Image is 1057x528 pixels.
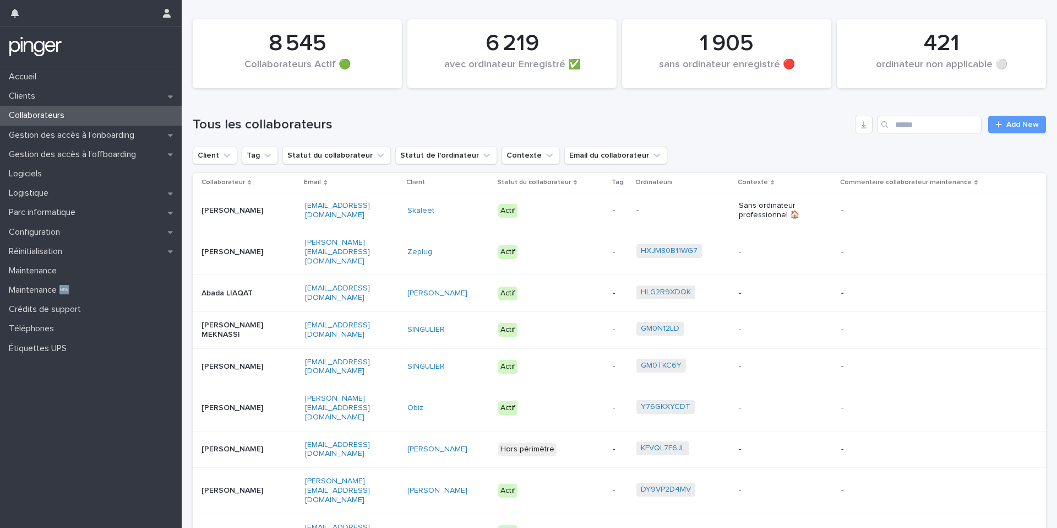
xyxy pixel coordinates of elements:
[641,444,685,453] a: KFVQL7F6JL
[193,117,851,133] h1: Tous les collaborateurs
[498,323,517,337] div: Actif
[201,486,270,495] p: [PERSON_NAME]
[4,266,66,276] p: Maintenance
[305,395,370,421] a: [PERSON_NAME][EMAIL_ADDRESS][DOMAIN_NAME]
[407,206,434,215] a: Skaleet
[193,311,1046,348] tr: [PERSON_NAME] MEKNASSI[EMAIL_ADDRESS][DOMAIN_NAME]SINGULIER Actif-GM0N12LD --
[193,431,1046,468] tr: [PERSON_NAME][EMAIL_ADDRESS][DOMAIN_NAME][PERSON_NAME] Hors périmètre-KFVQL7F6JL --
[988,116,1046,133] a: Add New
[613,206,628,215] p: -
[856,30,1027,57] div: 421
[4,343,75,354] p: Étiquettes UPS
[841,325,979,335] p: -
[498,245,517,259] div: Actif
[641,288,691,297] a: HLG2R9XDQK
[498,484,517,498] div: Actif
[282,147,391,164] button: Statut du collaborateur
[739,486,808,495] p: -
[840,176,972,188] p: Commentaire collaborateur maintenance
[739,445,808,454] p: -
[613,289,628,298] p: -
[4,227,69,238] p: Configuration
[201,176,245,188] p: Collaborateur
[739,403,808,413] p: -
[211,59,383,82] div: Collaborateurs Actif 🟢
[641,246,698,256] a: HXJM80B11WG7
[305,477,370,504] a: [PERSON_NAME][EMAIL_ADDRESS][DOMAIN_NAME]
[739,325,808,335] p: -
[613,362,628,371] p: -
[201,206,270,215] p: [PERSON_NAME]
[201,321,270,340] p: [PERSON_NAME] MEKNASSI
[613,247,628,257] p: -
[4,207,84,218] p: Parc informatique
[841,247,979,257] p: -
[304,176,321,188] p: Email
[406,176,425,188] p: Client
[305,202,370,219] a: [EMAIL_ADDRESS][DOMAIN_NAME]
[739,362,808,371] p: -
[4,324,63,334] p: Téléphones
[739,247,808,257] p: -
[856,59,1027,82] div: ordinateur non applicable ⚪
[407,325,445,335] a: SINGULIER
[193,385,1046,431] tr: [PERSON_NAME][PERSON_NAME][EMAIL_ADDRESS][DOMAIN_NAME]Obiz Actif-Y76GKXYCDT --
[201,403,270,413] p: [PERSON_NAME]
[497,176,571,188] p: Statut du collaborateur
[841,206,979,215] p: -
[641,402,690,412] a: Y76GKXYCDT
[502,147,560,164] button: Contexte
[407,362,445,371] a: SINGULIER
[612,176,623,188] p: Tag
[426,30,598,57] div: 6 219
[407,403,423,413] a: Obiz
[613,403,628,413] p: -
[9,36,62,58] img: mTgBEunGTSyRkCgitkcU
[841,289,979,298] p: -
[4,304,90,315] p: Crédits de support
[407,247,432,257] a: Zeplug
[841,362,979,371] p: -
[305,441,370,458] a: [EMAIL_ADDRESS][DOMAIN_NAME]
[613,445,628,454] p: -
[841,403,979,413] p: -
[4,149,145,160] p: Gestion des accès à l’offboarding
[635,176,673,188] p: Ordinateurs
[305,284,370,301] a: [EMAIL_ADDRESS][DOMAIN_NAME]
[498,443,557,456] div: Hors périmètre
[738,176,768,188] p: Contexte
[211,30,383,57] div: 8 545
[305,239,370,265] a: [PERSON_NAME][EMAIL_ADDRESS][DOMAIN_NAME]
[193,229,1046,274] tr: [PERSON_NAME][PERSON_NAME][EMAIL_ADDRESS][DOMAIN_NAME]Zeplug Actif-HXJM80B11WG7 --
[4,130,143,141] p: Gestion des accès à l’onboarding
[201,445,270,454] p: [PERSON_NAME]
[498,287,517,300] div: Actif
[4,246,71,257] p: Réinitialisation
[498,360,517,374] div: Actif
[877,116,982,133] input: Search
[1006,121,1039,128] span: Add New
[4,110,73,121] p: Collaborateurs
[242,147,278,164] button: Tag
[613,325,628,335] p: -
[305,358,370,375] a: [EMAIL_ADDRESS][DOMAIN_NAME]
[407,486,467,495] a: [PERSON_NAME]
[641,59,813,82] div: sans ordinateur enregistré 🔴
[498,401,517,415] div: Actif
[193,147,237,164] button: Client
[641,485,691,494] a: DY9VP2D4MV
[739,201,808,220] p: Sans ordinateur professionnel 🏠
[201,289,270,298] p: Abada LIAQAT
[395,147,497,164] button: Statut de l'ordinateur
[636,206,705,215] p: -
[407,289,467,298] a: [PERSON_NAME]
[201,362,270,371] p: [PERSON_NAME]
[193,192,1046,229] tr: [PERSON_NAME][EMAIL_ADDRESS][DOMAIN_NAME]Skaleet Actif--Sans ordinateur professionnel 🏠-
[641,361,682,370] a: GM0TKC6Y
[841,486,979,495] p: -
[4,169,51,179] p: Logiciels
[4,285,79,295] p: Maintenance 🆕
[193,468,1046,514] tr: [PERSON_NAME][PERSON_NAME][EMAIL_ADDRESS][DOMAIN_NAME][PERSON_NAME] Actif-DY9VP2D4MV --
[4,72,45,82] p: Accueil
